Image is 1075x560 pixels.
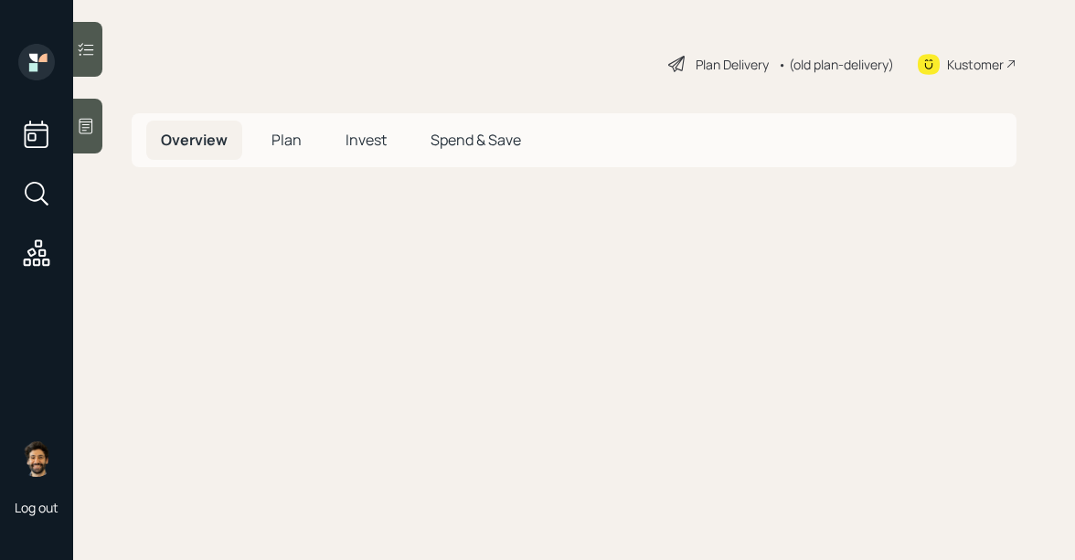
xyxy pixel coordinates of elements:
[947,55,1004,74] div: Kustomer
[346,130,387,150] span: Invest
[15,499,59,516] div: Log out
[431,130,521,150] span: Spend & Save
[696,55,769,74] div: Plan Delivery
[271,130,302,150] span: Plan
[778,55,894,74] div: • (old plan-delivery)
[18,440,55,477] img: eric-schwartz-headshot.png
[161,130,228,150] span: Overview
